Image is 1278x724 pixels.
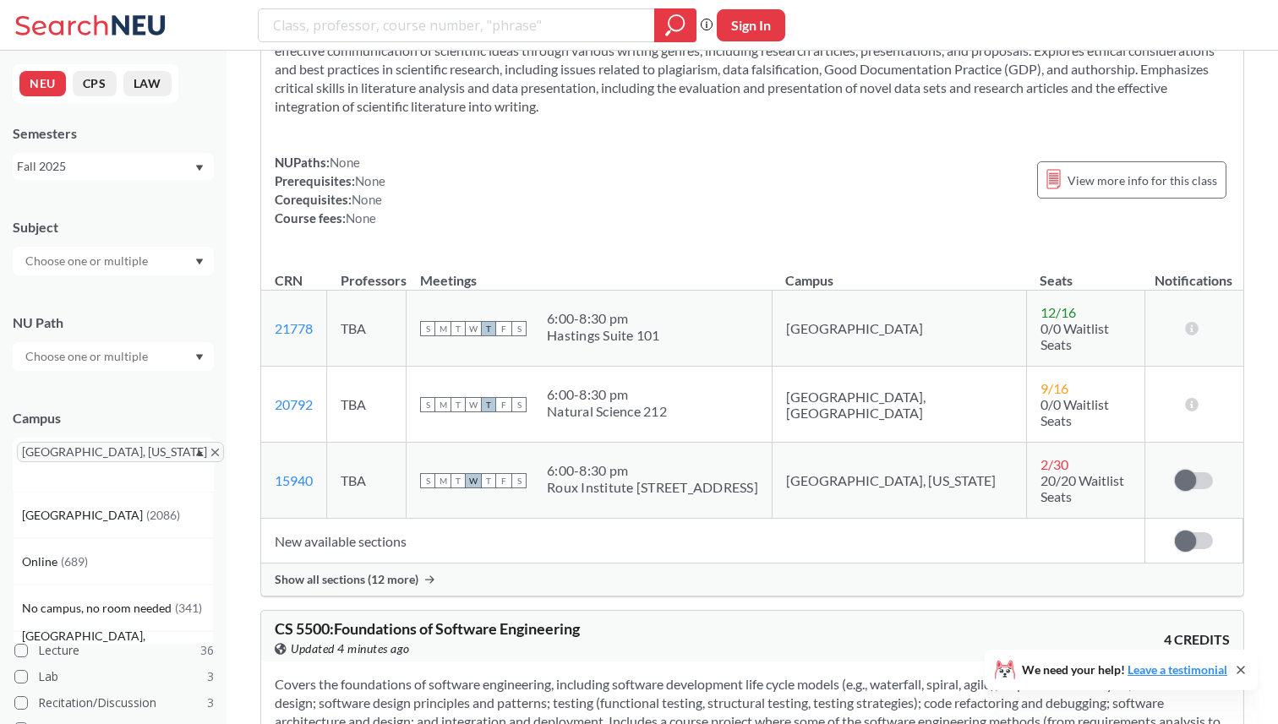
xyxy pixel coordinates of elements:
[466,397,481,412] span: W
[13,153,214,180] div: Fall 2025Dropdown arrow
[435,473,451,488] span: M
[1068,170,1217,191] span: View more info for this class
[13,438,214,492] div: [GEOGRAPHIC_DATA], [US_STATE]X to remove pillDropdown arrow[GEOGRAPHIC_DATA](2086)Online(689)No c...
[511,321,527,336] span: S
[146,508,180,522] span: ( 2086 )
[17,442,224,462] span: [GEOGRAPHIC_DATA], [US_STATE]X to remove pill
[261,519,1144,563] td: New available sections
[346,210,376,226] span: None
[1128,662,1227,677] a: Leave a testimonial
[22,599,175,618] span: No campus, no room needed
[547,386,667,403] div: 6:00 - 8:30 pm
[13,247,214,275] div: Dropdown arrow
[22,553,61,571] span: Online
[175,601,202,615] span: ( 341 )
[14,640,214,661] label: Lecture
[654,8,696,42] div: magnifying glass
[1144,254,1242,291] th: Notifications
[466,473,481,488] span: W
[123,71,172,96] button: LAW
[547,403,667,420] div: Natural Science 212
[13,313,214,332] div: NU Path
[352,192,382,207] span: None
[73,71,117,96] button: CPS
[1040,396,1109,428] span: 0/0 Waitlist Seats
[355,173,385,188] span: None
[13,124,214,143] div: Semesters
[195,259,204,265] svg: Dropdown arrow
[195,449,204,456] svg: Dropdown arrow
[547,462,758,479] div: 6:00 - 8:30 pm
[211,449,219,456] svg: X to remove pill
[61,554,88,569] span: ( 689 )
[547,310,660,327] div: 6:00 - 8:30 pm
[275,271,303,290] div: CRN
[14,692,214,714] label: Recitation/Discussion
[14,666,214,688] label: Lab
[1164,630,1230,649] span: 4 CREDITS
[261,563,1243,596] div: Show all sections (12 more)
[496,321,511,336] span: F
[547,327,660,344] div: Hastings Suite 101
[496,473,511,488] span: F
[275,619,580,638] span: CS 5500 : Foundations of Software Engineering
[327,367,407,443] td: TBA
[1040,304,1076,320] span: 12 / 16
[1040,320,1109,352] span: 0/0 Waitlist Seats
[407,254,773,291] th: Meetings
[435,321,451,336] span: M
[17,157,194,176] div: Fall 2025
[420,397,435,412] span: S
[275,472,313,488] a: 15940
[271,11,642,40] input: Class, professor, course number, "phrase"
[17,251,159,271] input: Choose one or multiple
[291,640,410,658] span: Updated 4 minutes ago
[451,397,466,412] span: T
[547,479,758,496] div: Roux Institute [STREET_ADDRESS]
[772,254,1026,291] th: Campus
[1040,472,1124,504] span: 20/20 Waitlist Seats
[717,9,785,41] button: Sign In
[17,346,159,367] input: Choose one or multiple
[511,473,527,488] span: S
[1040,456,1068,472] span: 2 / 30
[327,291,407,367] td: TBA
[19,71,66,96] button: NEU
[496,397,511,412] span: F
[275,320,313,336] a: 21778
[1026,254,1144,291] th: Seats
[451,321,466,336] span: T
[772,291,1026,367] td: [GEOGRAPHIC_DATA]
[481,473,496,488] span: T
[13,218,214,237] div: Subject
[13,409,214,427] div: Campus
[481,397,496,412] span: T
[22,506,146,525] span: [GEOGRAPHIC_DATA]
[275,153,385,227] div: NUPaths: Prerequisites: Corequisites: Course fees:
[481,321,496,336] span: T
[195,354,204,361] svg: Dropdown arrow
[451,473,466,488] span: T
[207,694,214,712] span: 3
[327,254,407,291] th: Professors
[511,397,527,412] span: S
[195,165,204,171] svg: Dropdown arrow
[330,155,360,170] span: None
[772,367,1026,443] td: [GEOGRAPHIC_DATA], [GEOGRAPHIC_DATA]
[275,396,313,412] a: 20792
[200,641,214,660] span: 36
[435,397,451,412] span: M
[22,627,213,664] span: [GEOGRAPHIC_DATA], [GEOGRAPHIC_DATA]
[275,572,418,587] span: Show all sections (12 more)
[207,667,214,686] span: 3
[1022,664,1227,676] span: We need your help!
[665,14,685,37] svg: magnifying glass
[327,443,407,519] td: TBA
[466,321,481,336] span: W
[1040,380,1068,396] span: 9 / 16
[13,342,214,371] div: Dropdown arrow
[420,473,435,488] span: S
[275,23,1230,116] section: Provides an in-depth examination of the principles and practices of scientific writing, academic ...
[772,443,1026,519] td: [GEOGRAPHIC_DATA], [US_STATE]
[420,321,435,336] span: S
